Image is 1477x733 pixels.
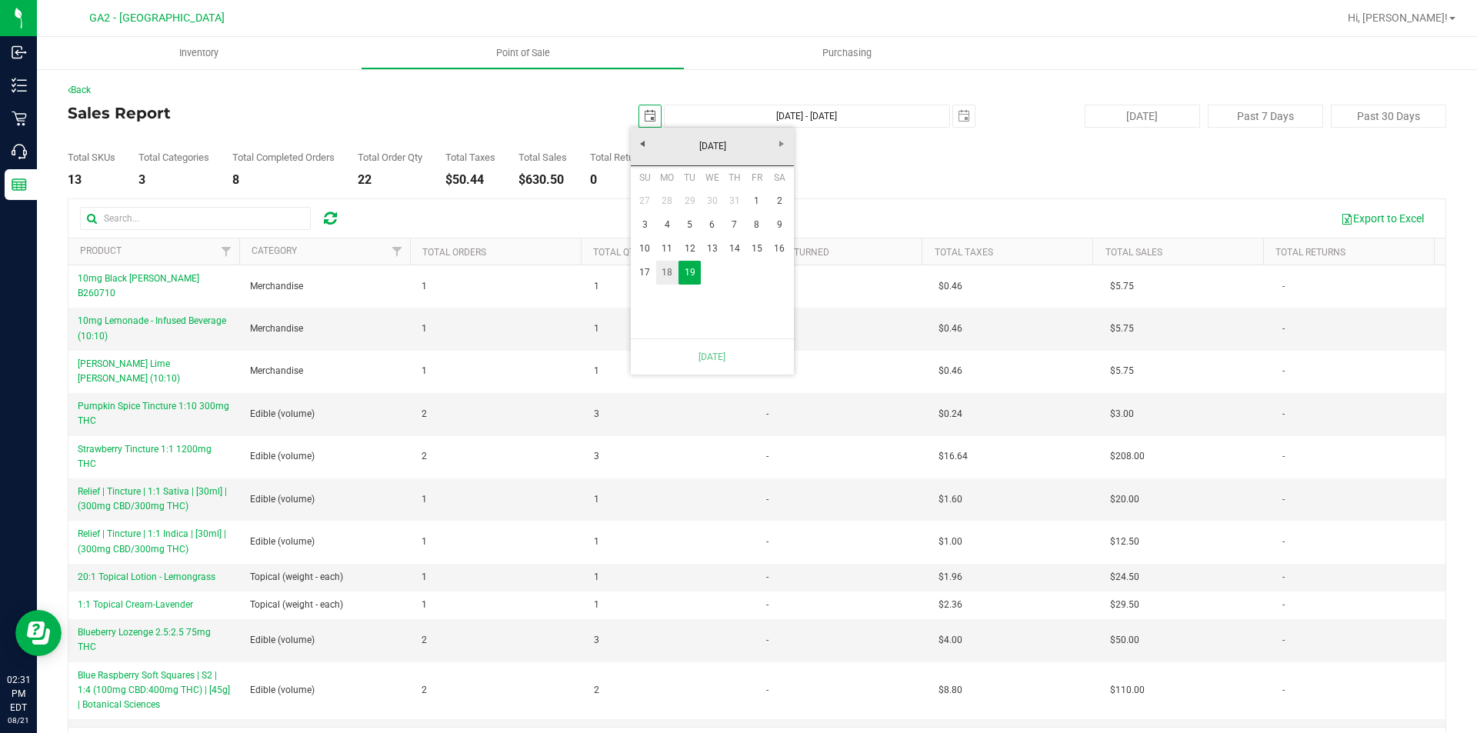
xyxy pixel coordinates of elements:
span: - [1282,535,1285,549]
div: $50.44 [445,174,495,186]
a: Total Returns [1275,247,1345,258]
span: [PERSON_NAME] Lime [PERSON_NAME] (10:10) [78,358,180,384]
span: Relief | Tincture | 1:1 Sativa | [30ml] | (300mg CBD/300mg THC) [78,486,227,511]
a: 18 [656,261,678,285]
span: - [1282,449,1285,464]
span: 2 [422,633,427,648]
a: Inventory [37,37,361,69]
span: - [1282,570,1285,585]
button: Past 7 Days [1208,105,1323,128]
a: Point of Sale [361,37,685,69]
div: 8 [232,174,335,186]
a: 10 [634,237,656,261]
span: - [766,535,769,549]
input: Search... [80,207,311,230]
span: 2 [422,683,427,698]
span: Edible (volume) [250,492,315,507]
span: - [1282,598,1285,612]
span: Strawberry Tincture 1:1 1200mg THC [78,444,212,469]
a: 8 [745,213,768,237]
th: Monday [656,166,678,189]
span: $208.00 [1110,449,1145,464]
span: - [766,407,769,421]
span: $5.75 [1110,279,1134,294]
span: Pumpkin Spice Tincture 1:10 300mg THC [78,401,229,426]
span: 1 [594,364,599,378]
span: 1 [594,535,599,549]
span: 3 [594,633,599,648]
span: - [766,570,769,585]
span: - [766,633,769,648]
a: 4 [656,213,678,237]
a: Back [68,85,91,95]
a: Total Orders [422,247,486,258]
a: Total Qty [593,247,640,258]
span: $1.96 [939,570,962,585]
span: Topical (weight - each) [250,570,343,585]
p: 02:31 PM EDT [7,673,30,715]
span: Edible (volume) [250,407,315,421]
a: Purchasing [685,37,1009,69]
span: GA2 - [GEOGRAPHIC_DATA] [89,12,225,25]
span: 3 [594,407,599,421]
span: $4.00 [939,633,962,648]
span: Merchandise [250,279,303,294]
a: 5 [678,213,701,237]
span: 2 [594,683,599,698]
span: $5.75 [1110,322,1134,336]
a: 11 [656,237,678,261]
div: $630.50 [518,174,567,186]
div: 22 [358,174,422,186]
span: Edible (volume) [250,633,315,648]
inline-svg: Inbound [12,45,27,60]
iframe: Resource center [15,610,62,656]
span: select [953,105,975,127]
span: Edible (volume) [250,449,315,464]
a: 14 [723,237,745,261]
span: - [1282,364,1285,378]
span: $2.36 [939,598,962,612]
th: Tuesday [678,166,701,189]
span: 20:1 Topical Lotion - Lemongrass [78,571,215,582]
span: - [1282,683,1285,698]
span: 1 [422,492,427,507]
a: Category [252,245,297,256]
button: Past 30 Days [1331,105,1446,128]
a: 9 [769,213,791,237]
span: Blueberry Lozenge 2.5:2.5 75mg THC [78,627,211,652]
a: Total Taxes [935,247,993,258]
span: - [1282,407,1285,421]
a: 2 [769,189,791,213]
span: 2 [422,449,427,464]
span: 1 [594,570,599,585]
th: Thursday [723,166,745,189]
span: 1 [422,598,427,612]
div: 13 [68,174,115,186]
div: Total Taxes [445,152,495,162]
span: 1 [422,279,427,294]
inline-svg: Inventory [12,78,27,93]
a: 3 [634,213,656,237]
div: Total SKUs [68,152,115,162]
span: $110.00 [1110,683,1145,698]
a: 19 [678,261,701,285]
span: $1.00 [939,535,962,549]
div: Total Categories [138,152,209,162]
div: Total Order Qty [358,152,422,162]
span: Relief | Tincture | 1:1 Indica | [30ml] | (300mg CBD/300mg THC) [78,528,226,554]
inline-svg: Retail [12,111,27,126]
a: Filter [385,238,410,265]
span: $0.24 [939,407,962,421]
span: - [766,449,769,464]
span: $0.46 [939,364,962,378]
a: Previous [631,132,655,155]
span: 1 [594,492,599,507]
a: 17 [634,261,656,285]
a: Qty Returned [764,247,829,258]
a: 13 [701,237,723,261]
inline-svg: Call Center [12,144,27,159]
span: 1:1 Topical Cream-Lavender [78,599,193,610]
span: - [766,492,769,507]
div: Total Sales [518,152,567,162]
span: 1 [594,598,599,612]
